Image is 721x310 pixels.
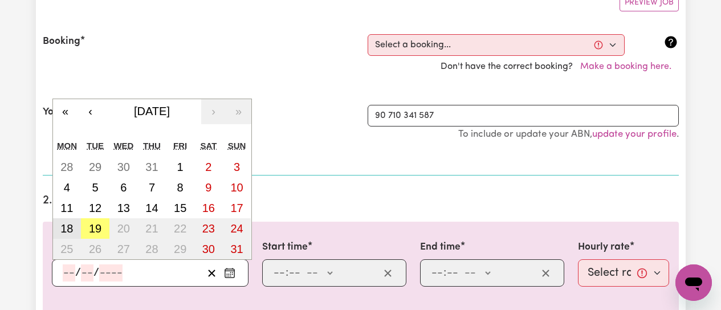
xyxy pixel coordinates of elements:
button: July 29, 2025 [81,157,109,177]
abbr: August 30, 2025 [202,243,215,255]
abbr: Sunday [228,141,246,150]
input: -- [288,264,301,282]
button: August 14, 2025 [138,198,166,218]
button: Clear date [203,264,221,282]
abbr: August 5, 2025 [92,181,98,194]
abbr: August 23, 2025 [202,222,215,235]
abbr: July 31, 2025 [145,161,158,173]
abbr: July 29, 2025 [89,161,101,173]
abbr: August 19, 2025 [89,222,101,235]
abbr: August 14, 2025 [145,202,158,214]
abbr: August 13, 2025 [117,202,130,214]
button: August 9, 2025 [194,177,223,198]
abbr: Wednesday [113,141,133,150]
button: August 2, 2025 [194,157,223,177]
abbr: August 21, 2025 [145,222,158,235]
abbr: August 26, 2025 [89,243,101,255]
button: August 21, 2025 [138,218,166,239]
abbr: August 10, 2025 [230,181,243,194]
abbr: Tuesday [87,141,104,150]
button: ‹ [78,99,103,124]
abbr: August 27, 2025 [117,243,130,255]
abbr: August 3, 2025 [234,161,240,173]
abbr: August 4, 2025 [64,181,70,194]
button: August 31, 2025 [223,239,251,259]
button: August 24, 2025 [223,218,251,239]
abbr: August 20, 2025 [117,222,130,235]
button: August 7, 2025 [138,177,166,198]
label: Hourly rate [578,240,630,255]
button: August 12, 2025 [81,198,109,218]
button: August 3, 2025 [223,157,251,177]
abbr: August 1, 2025 [177,161,184,173]
button: August 6, 2025 [109,177,138,198]
abbr: August 6, 2025 [120,181,127,194]
label: Your ABN [43,105,85,120]
span: Don't have the correct booking? [441,62,679,71]
button: August 22, 2025 [166,218,194,239]
button: July 31, 2025 [138,157,166,177]
button: July 28, 2025 [53,157,82,177]
input: -- [431,264,443,282]
h2: 2. Enter the details of your shift(s) [43,194,679,208]
abbr: Monday [57,141,77,150]
button: › [201,99,226,124]
input: -- [446,264,459,282]
abbr: August 22, 2025 [174,222,186,235]
iframe: Button to launch messaging window [675,264,712,301]
button: Make a booking here. [573,56,679,77]
label: Booking [43,34,80,49]
span: / [93,267,99,279]
abbr: August 11, 2025 [60,202,73,214]
abbr: Thursday [143,141,161,150]
button: [DATE] [103,99,201,124]
button: August 23, 2025 [194,218,223,239]
abbr: August 25, 2025 [60,243,73,255]
button: August 20, 2025 [109,218,138,239]
button: August 26, 2025 [81,239,109,259]
abbr: July 30, 2025 [117,161,130,173]
button: July 30, 2025 [109,157,138,177]
input: -- [63,264,75,282]
abbr: August 18, 2025 [60,222,73,235]
span: : [286,267,288,279]
abbr: August 28, 2025 [145,243,158,255]
button: August 1, 2025 [166,157,194,177]
abbr: August 16, 2025 [202,202,215,214]
abbr: August 29, 2025 [174,243,186,255]
button: August 19, 2025 [81,218,109,239]
abbr: August 17, 2025 [230,202,243,214]
button: August 8, 2025 [166,177,194,198]
button: August 13, 2025 [109,198,138,218]
button: August 10, 2025 [223,177,251,198]
button: August 11, 2025 [53,198,82,218]
abbr: Saturday [200,141,217,150]
span: : [443,267,446,279]
abbr: August 12, 2025 [89,202,101,214]
abbr: August 8, 2025 [177,181,184,194]
button: August 30, 2025 [194,239,223,259]
button: » [226,99,251,124]
abbr: August 15, 2025 [174,202,186,214]
label: Date of care work [52,240,135,255]
button: August 18, 2025 [53,218,82,239]
abbr: July 28, 2025 [60,161,73,173]
label: End time [420,240,461,255]
button: August 4, 2025 [53,177,82,198]
abbr: August 2, 2025 [205,161,211,173]
abbr: August 24, 2025 [230,222,243,235]
abbr: August 7, 2025 [149,181,155,194]
button: August 28, 2025 [138,239,166,259]
label: Start time [262,240,308,255]
span: / [75,267,81,279]
input: -- [273,264,286,282]
button: August 5, 2025 [81,177,109,198]
button: August 15, 2025 [166,198,194,218]
button: August 29, 2025 [166,239,194,259]
button: Enter the date of care work [221,264,239,282]
button: August 17, 2025 [223,198,251,218]
button: August 16, 2025 [194,198,223,218]
button: August 25, 2025 [53,239,82,259]
button: « [53,99,78,124]
abbr: August 31, 2025 [230,243,243,255]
